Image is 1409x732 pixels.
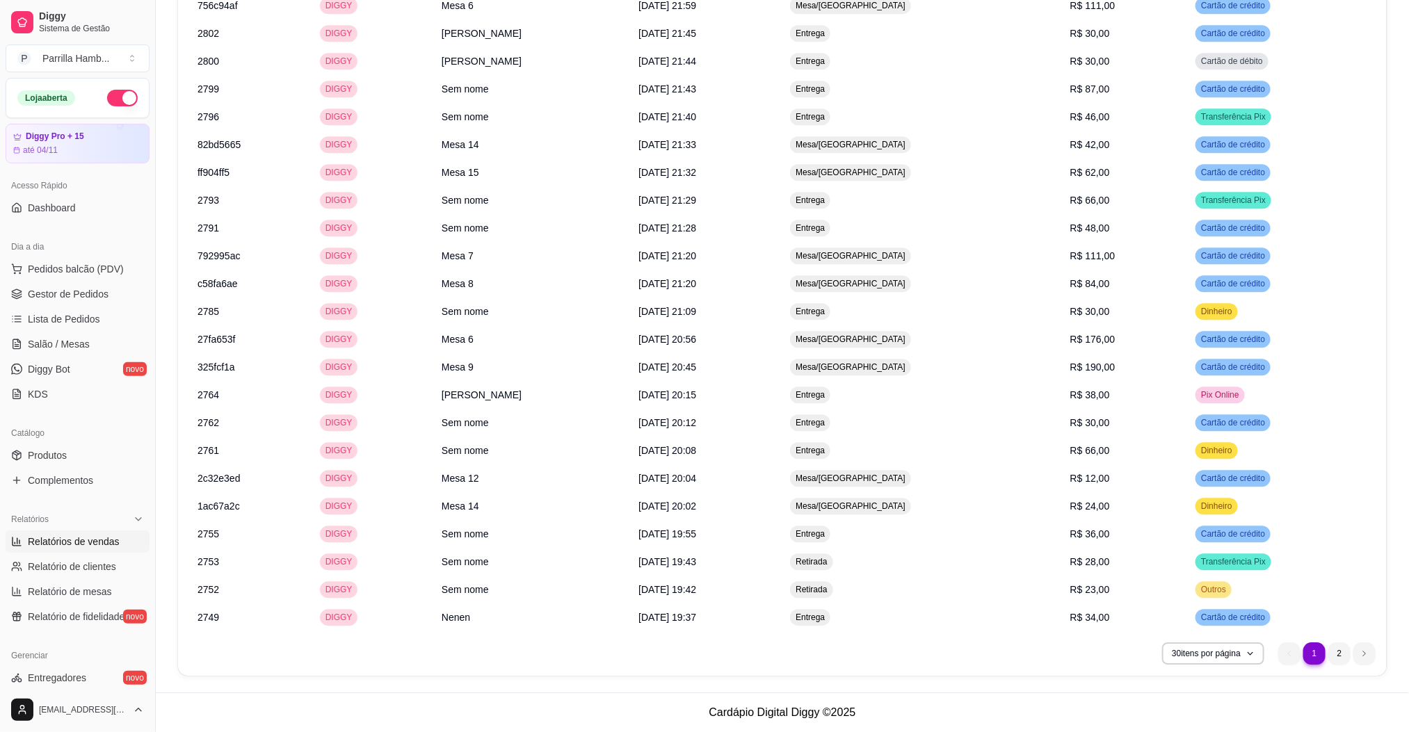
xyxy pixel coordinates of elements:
span: Retirada [793,584,830,595]
span: Gestor de Pedidos [28,287,108,301]
span: Pedidos balcão (PDV) [28,262,124,276]
a: KDS [6,383,150,405]
a: Relatório de fidelidadenovo [6,605,150,628]
span: Entrega [793,612,828,623]
span: [DATE] 20:04 [638,473,696,484]
td: Sem nome [433,75,630,103]
span: R$ 66,00 [1070,195,1110,206]
span: [DATE] 21:33 [638,139,696,150]
span: Complementos [28,473,93,487]
span: DIGGY [323,556,355,567]
span: Entrega [793,528,828,539]
span: DIGGY [323,83,355,95]
span: Produtos [28,448,67,462]
span: 2762 [198,417,219,428]
span: Cartão de débito [1198,56,1266,67]
td: [PERSON_NAME] [433,47,630,75]
span: R$ 12,00 [1070,473,1110,484]
span: 2785 [198,306,219,317]
td: Sem nome [433,214,630,242]
span: [DATE] 21:29 [638,195,696,206]
span: R$ 42,00 [1070,139,1110,150]
span: 325fcf1a [198,361,235,373]
span: DIGGY [323,306,355,317]
span: DIGGY [323,195,355,206]
a: Salão / Mesas [6,333,150,355]
span: DIGGY [323,111,355,122]
span: [DATE] 20:45 [638,361,696,373]
nav: pagination navigation [1271,635,1383,672]
span: Entrega [793,222,828,234]
div: Catálogo [6,422,150,444]
span: R$ 62,00 [1070,167,1110,178]
span: 2761 [198,445,219,456]
td: Mesa 12 [433,464,630,492]
div: Parrilla Hamb ... [42,51,109,65]
td: Sem nome [433,576,630,603]
span: [DATE] 21:20 [638,278,696,289]
button: [EMAIL_ADDRESS][DOMAIN_NAME] [6,693,150,726]
span: Mesa/[GEOGRAPHIC_DATA] [793,361,908,373]
span: Cartão de crédito [1198,83,1268,95]
span: Salão / Mesas [28,337,90,351]
span: Dinheiro [1198,501,1235,512]
span: DIGGY [323,167,355,178]
span: Diggy Bot [28,362,70,376]
span: Cartão de crédito [1198,612,1268,623]
a: Relatórios de vendas [6,530,150,553]
span: Entrega [793,445,828,456]
button: Pedidos balcão (PDV) [6,258,150,280]
span: DIGGY [323,389,355,400]
a: Lista de Pedidos [6,308,150,330]
span: Entrega [793,56,828,67]
span: Entrega [793,111,828,122]
td: Mesa 8 [433,270,630,298]
a: Relatório de clientes [6,555,150,578]
td: Mesa 14 [433,131,630,158]
span: Cartão de crédito [1198,139,1268,150]
span: R$ 23,00 [1070,584,1110,595]
a: Entregadoresnovo [6,667,150,689]
span: Cartão de crédito [1198,222,1268,234]
span: Cartão de crédito [1198,167,1268,178]
span: Transferência Pix [1198,195,1269,206]
td: Mesa 7 [433,242,630,270]
span: 2799 [198,83,219,95]
a: Complementos [6,469,150,491]
span: Outros [1198,584,1229,595]
span: R$ 46,00 [1070,111,1110,122]
a: Dashboard [6,197,150,219]
span: Relatório de clientes [28,560,116,574]
span: Relatórios [11,514,49,525]
span: Entregadores [28,671,86,685]
span: [DATE] 19:42 [638,584,696,595]
span: Cartão de crédito [1198,528,1268,539]
span: KDS [28,387,48,401]
span: DIGGY [323,501,355,512]
span: R$ 24,00 [1070,501,1110,512]
span: Dinheiro [1198,445,1235,456]
span: DIGGY [323,361,355,373]
span: 2802 [198,28,219,39]
span: Mesa/[GEOGRAPHIC_DATA] [793,473,908,484]
span: Sistema de Gestão [39,23,144,34]
span: Mesa/[GEOGRAPHIC_DATA] [793,167,908,178]
span: R$ 190,00 [1070,361,1116,373]
a: Gestor de Pedidos [6,283,150,305]
span: 2752 [198,584,219,595]
span: 2791 [198,222,219,234]
span: 2793 [198,195,219,206]
td: Mesa 15 [433,158,630,186]
span: Relatório de mesas [28,585,112,599]
td: Mesa 6 [433,325,630,353]
span: R$ 34,00 [1070,612,1110,623]
span: R$ 30,00 [1070,28,1110,39]
span: DIGGY [323,28,355,39]
span: 82bd5665 [198,139,241,150]
span: R$ 30,00 [1070,306,1110,317]
span: [DATE] 21:09 [638,306,696,317]
span: DIGGY [323,139,355,150]
span: ff904ff5 [198,167,230,178]
span: [DATE] 19:55 [638,528,696,539]
span: Cartão de crédito [1198,417,1268,428]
